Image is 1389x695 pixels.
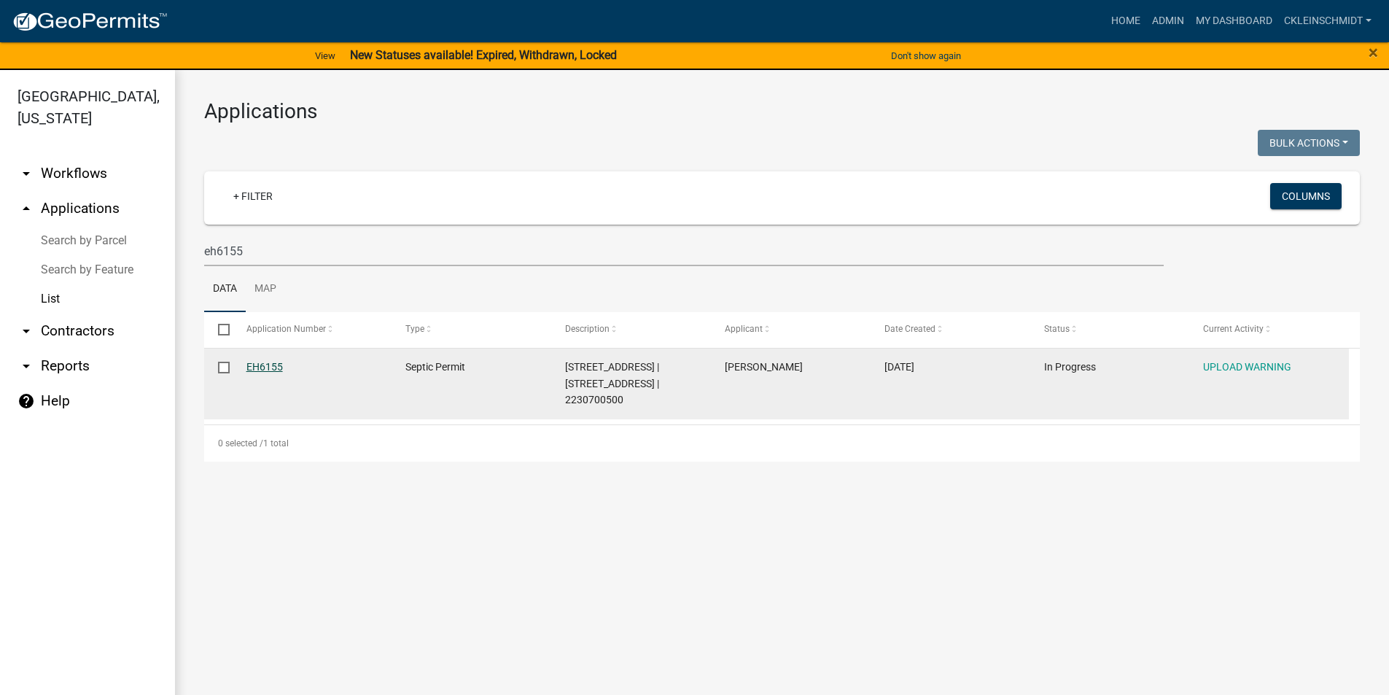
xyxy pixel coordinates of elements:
[204,236,1164,266] input: Search for applications
[884,324,935,334] span: Date Created
[1203,324,1264,334] span: Current Activity
[405,324,424,334] span: Type
[725,361,803,373] span: JIM MITCHELL
[551,312,711,347] datatable-header-cell: Description
[884,361,914,373] span: 06/19/2025
[246,324,326,334] span: Application Number
[885,44,967,68] button: Don't show again
[232,312,392,347] datatable-header-cell: Application Number
[871,312,1030,347] datatable-header-cell: Date Created
[204,266,246,313] a: Data
[204,312,232,347] datatable-header-cell: Select
[17,322,35,340] i: arrow_drop_down
[222,183,284,209] a: + Filter
[204,425,1360,462] div: 1 total
[246,361,283,373] a: EH6155
[1146,7,1190,35] a: Admin
[1030,312,1189,347] datatable-header-cell: Status
[725,324,763,334] span: Applicant
[1203,361,1291,373] a: UPLOAD WARNING
[711,312,871,347] datatable-header-cell: Applicant
[17,392,35,410] i: help
[309,44,341,68] a: View
[1369,42,1378,63] span: ×
[1044,324,1070,334] span: Status
[1189,312,1349,347] datatable-header-cell: Current Activity
[350,48,617,62] strong: New Statuses available! Expired, Withdrawn, Locked
[1105,7,1146,35] a: Home
[405,361,465,373] span: Septic Permit
[204,99,1360,124] h3: Applications
[565,361,659,406] span: 290 170TH AVE, OTLEY, IA 50214 | 290 170TH AVE | 2230700500
[392,312,551,347] datatable-header-cell: Type
[17,200,35,217] i: arrow_drop_up
[1044,361,1096,373] span: In Progress
[246,266,285,313] a: Map
[565,324,610,334] span: Description
[17,357,35,375] i: arrow_drop_down
[17,165,35,182] i: arrow_drop_down
[1270,183,1342,209] button: Columns
[1258,130,1360,156] button: Bulk Actions
[1369,44,1378,61] button: Close
[218,438,263,449] span: 0 selected /
[1278,7,1377,35] a: ckleinschmidt
[1190,7,1278,35] a: My Dashboard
